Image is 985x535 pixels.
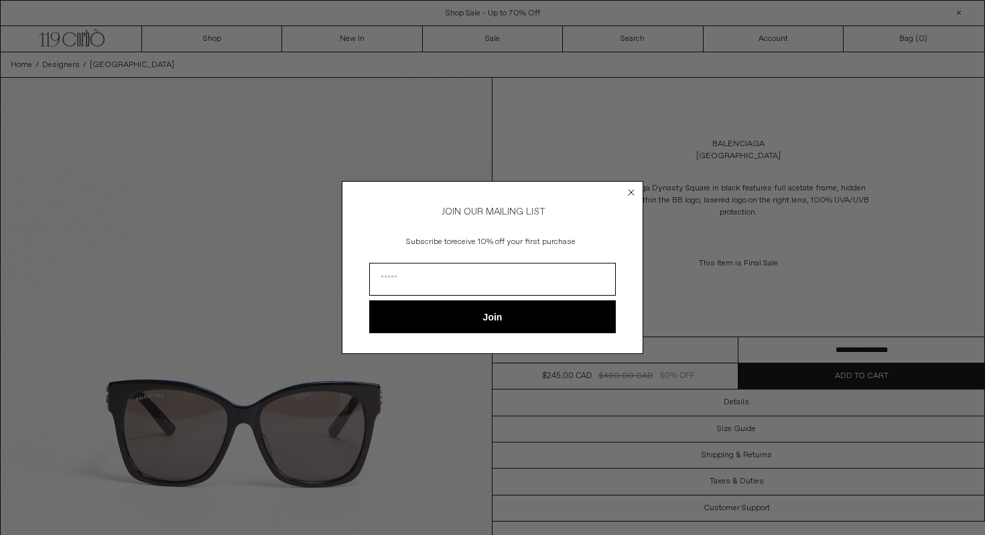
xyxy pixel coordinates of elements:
span: Subscribe to [406,237,451,247]
input: Email [369,263,616,296]
span: JOIN OUR MAILING LIST [440,206,545,218]
button: Join [369,300,616,333]
button: Close dialog [625,186,638,199]
span: receive 10% off your first purchase [451,237,576,247]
